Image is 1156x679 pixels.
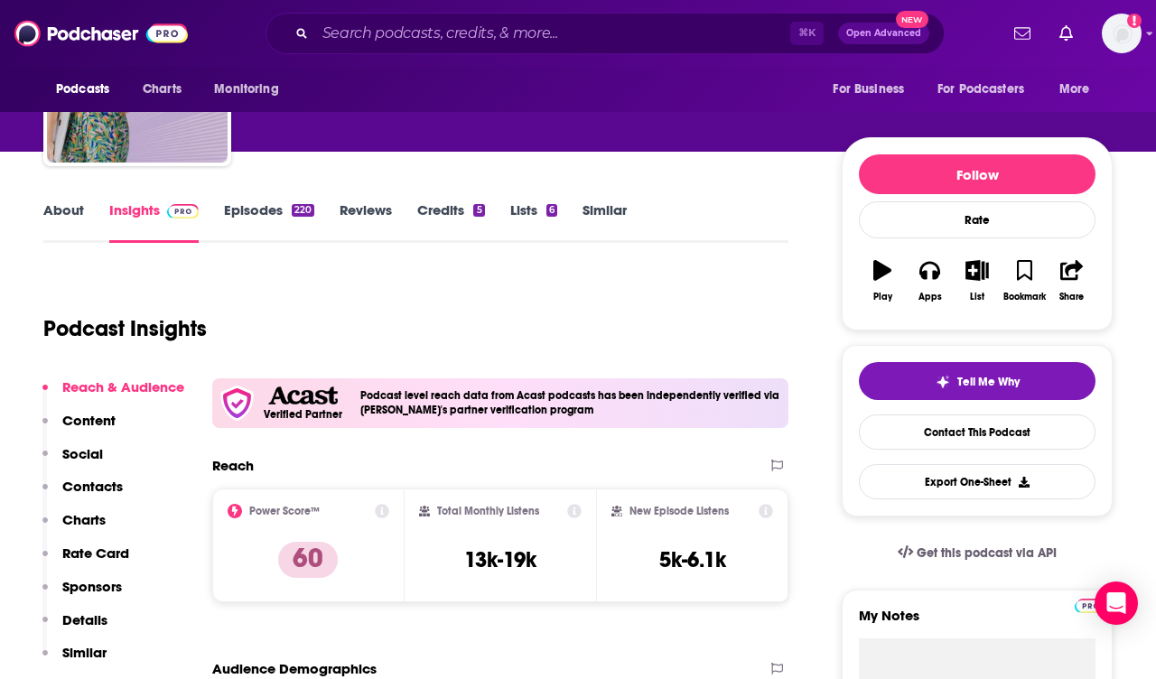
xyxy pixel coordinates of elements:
[859,362,1095,400] button: tell me why sparkleTell Me Why
[859,607,1095,638] label: My Notes
[42,445,103,479] button: Social
[417,201,484,243] a: Credits5
[859,464,1095,499] button: Export One-Sheet
[42,478,123,511] button: Contacts
[43,315,207,342] h1: Podcast Insights
[859,248,906,313] button: Play
[1003,292,1046,302] div: Bookmark
[43,201,84,243] a: About
[42,511,106,544] button: Charts
[62,511,106,528] p: Charts
[1052,18,1080,49] a: Show notifications dropdown
[1127,14,1142,28] svg: Add a profile image
[1001,248,1048,313] button: Bookmark
[42,611,107,645] button: Details
[546,204,557,217] div: 6
[62,578,122,595] p: Sponsors
[278,542,338,578] p: 60
[906,248,953,313] button: Apps
[214,77,278,102] span: Monitoring
[583,201,627,243] a: Similar
[167,204,199,219] img: Podchaser Pro
[1049,248,1095,313] button: Share
[437,505,539,517] h2: Total Monthly Listens
[212,660,377,677] h2: Audience Demographics
[62,478,123,495] p: Contacts
[846,29,921,38] span: Open Advanced
[212,457,254,474] h2: Reach
[473,204,484,217] div: 5
[62,611,107,628] p: Details
[510,201,557,243] a: Lists6
[937,77,1024,102] span: For Podcasters
[340,201,392,243] a: Reviews
[954,248,1001,313] button: List
[790,22,824,45] span: ⌘ K
[917,545,1057,561] span: Get this podcast via API
[1059,292,1084,302] div: Share
[42,578,122,611] button: Sponsors
[42,378,184,412] button: Reach & Audience
[62,445,103,462] p: Social
[62,544,129,562] p: Rate Card
[1095,581,1138,625] div: Open Intercom Messenger
[820,72,927,107] button: open menu
[838,23,929,44] button: Open AdvancedNew
[62,378,184,395] p: Reach & Audience
[926,72,1050,107] button: open menu
[1047,72,1113,107] button: open menu
[918,292,942,302] div: Apps
[42,644,107,677] button: Similar
[1007,18,1038,49] a: Show notifications dropdown
[109,201,199,243] a: InsightsPodchaser Pro
[43,72,133,107] button: open menu
[970,292,984,302] div: List
[833,77,904,102] span: For Business
[268,386,337,405] img: Acast
[1059,77,1090,102] span: More
[292,204,314,217] div: 220
[1075,599,1106,613] img: Podchaser Pro
[249,505,320,517] h2: Power Score™
[1102,14,1142,53] button: Show profile menu
[360,389,781,416] h4: Podcast level reach data from Acast podcasts has been independently verified via [PERSON_NAME]'s ...
[1075,596,1106,613] a: Pro website
[883,531,1071,575] a: Get this podcast via API
[1102,14,1142,53] span: Logged in as sarahhallprinc
[859,414,1095,450] a: Contact This Podcast
[56,77,109,102] span: Podcasts
[936,375,950,389] img: tell me why sparkle
[42,412,116,445] button: Content
[859,201,1095,238] div: Rate
[42,544,129,578] button: Rate Card
[62,412,116,429] p: Content
[224,201,314,243] a: Episodes220
[131,72,192,107] a: Charts
[629,505,729,517] h2: New Episode Listens
[264,409,342,420] h5: Verified Partner
[896,11,928,28] span: New
[266,13,945,54] div: Search podcasts, credits, & more...
[859,154,1095,194] button: Follow
[464,546,536,573] h3: 13k-19k
[315,19,790,48] input: Search podcasts, credits, & more...
[659,546,726,573] h3: 5k-6.1k
[1102,14,1142,53] img: User Profile
[201,72,302,107] button: open menu
[62,644,107,661] p: Similar
[219,386,255,421] img: verfied icon
[957,375,1020,389] span: Tell Me Why
[14,16,188,51] img: Podchaser - Follow, Share and Rate Podcasts
[873,292,892,302] div: Play
[143,77,182,102] span: Charts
